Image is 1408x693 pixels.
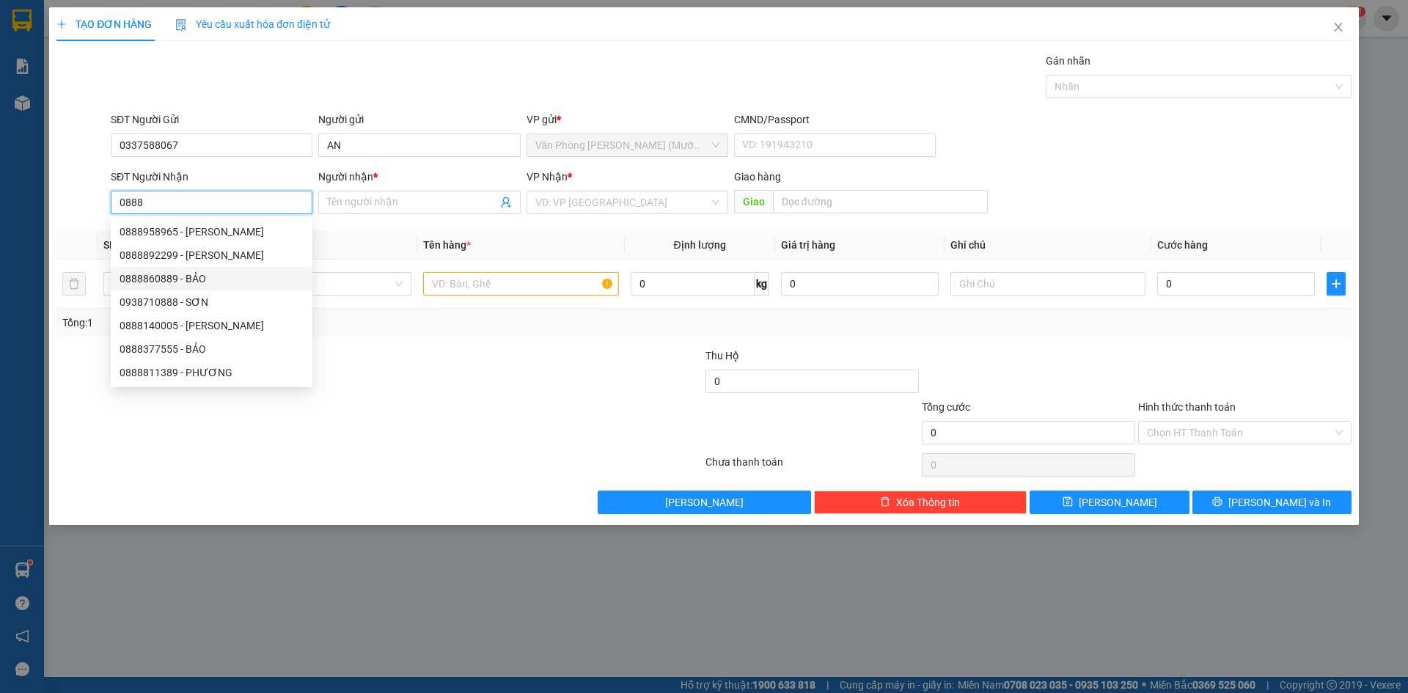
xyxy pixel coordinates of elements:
[95,21,141,116] b: BIÊN NHẬN GỬI HÀNG
[18,18,92,92] img: logo.jpg
[120,247,304,263] div: 0888892299 - [PERSON_NAME]
[111,267,312,290] div: 0888860889 - BẢO
[111,169,312,185] div: SĐT Người Nhận
[950,272,1145,296] input: Ghi Chú
[120,364,304,381] div: 0888811389 - PHƯƠNG
[111,111,312,128] div: SĐT Người Gửi
[18,95,83,164] b: [PERSON_NAME]
[665,494,744,510] span: [PERSON_NAME]
[814,491,1027,514] button: deleteXóa Thông tin
[773,190,988,213] input: Dọc đường
[1157,239,1208,251] span: Cước hàng
[423,239,471,251] span: Tên hàng
[62,272,86,296] button: delete
[111,220,312,243] div: 0888958965 - LÊ PHỤNG
[705,350,739,362] span: Thu Hộ
[62,315,543,331] div: Tổng: 1
[103,239,115,251] span: SL
[734,111,936,128] div: CMND/Passport
[1228,494,1331,510] span: [PERSON_NAME] và In
[120,294,304,310] div: 0938710888 - SƠN
[120,271,304,287] div: 0888860889 - BẢO
[111,361,312,384] div: 0888811389 - PHƯƠNG
[225,273,403,295] span: Khác
[500,197,512,208] span: user-add
[1030,491,1189,514] button: save[PERSON_NAME]
[120,318,304,334] div: 0888140005 - [PERSON_NAME]
[1332,21,1344,33] span: close
[120,341,304,357] div: 0888377555 - BẢO
[781,272,939,296] input: 0
[734,171,781,183] span: Giao hàng
[56,18,152,30] span: TẠO ĐƠN HÀNG
[120,224,304,240] div: 0888958965 - [PERSON_NAME]
[527,171,568,183] span: VP Nhận
[123,70,202,88] li: (c) 2017
[111,243,312,267] div: 0888892299 - NGUYỄN PHẠM BÁ THÀNH
[674,239,726,251] span: Định lượng
[598,491,811,514] button: [PERSON_NAME]
[318,169,520,185] div: Người nhận
[755,272,769,296] span: kg
[1327,272,1346,296] button: plus
[1063,496,1073,508] span: save
[734,190,773,213] span: Giao
[945,231,1151,260] th: Ghi chú
[318,111,520,128] div: Người gửi
[111,314,312,337] div: 0888140005 - Nguyễn Thành Nhân
[1192,491,1352,514] button: printer[PERSON_NAME] và In
[896,494,960,510] span: Xóa Thông tin
[123,56,202,67] b: [DOMAIN_NAME]
[704,454,920,480] div: Chưa thanh toán
[159,18,194,54] img: logo.jpg
[527,111,728,128] div: VP gửi
[1212,496,1222,508] span: printer
[175,18,330,30] span: Yêu cầu xuất hóa đơn điện tử
[423,272,618,296] input: VD: Bàn, Ghế
[111,337,312,361] div: 0888377555 - BẢO
[922,401,970,413] span: Tổng cước
[111,290,312,314] div: 0938710888 - SƠN
[781,239,835,251] span: Giá trị hàng
[535,134,719,156] span: Văn Phòng Trần Phú (Mường Thanh)
[1138,401,1236,413] label: Hình thức thanh toán
[1327,278,1345,290] span: plus
[1318,7,1359,48] button: Close
[56,19,67,29] span: plus
[880,496,890,508] span: delete
[1046,55,1090,67] label: Gán nhãn
[1079,494,1157,510] span: [PERSON_NAME]
[175,19,187,31] img: icon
